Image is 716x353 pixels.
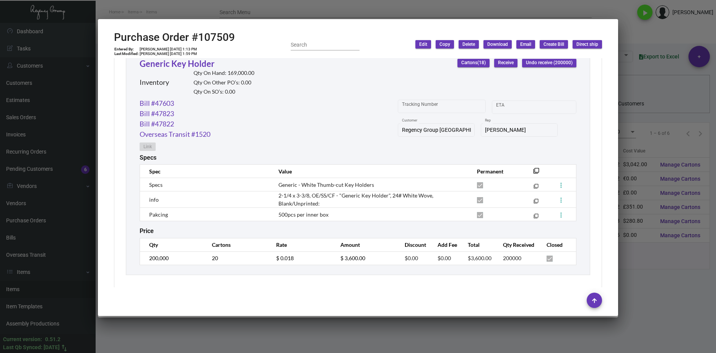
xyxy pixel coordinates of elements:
[194,79,254,86] h2: Qty On Other PO’s: 0.00
[460,238,495,251] th: Total
[526,60,573,66] span: Undo receive (200000)
[576,41,598,48] span: Direct ship
[495,238,539,251] th: Qty Received
[468,255,491,261] span: $3,600.00
[149,196,159,203] span: info
[415,40,431,49] button: Edit
[139,47,197,52] td: [PERSON_NAME] [DATE] 1:13 PM
[436,40,454,49] button: Copy
[494,59,517,67] button: Receive
[469,165,522,178] th: Permanent
[457,59,490,67] button: Cartons(18)
[114,52,139,56] td: Last Modified:
[149,181,163,188] span: Specs
[477,60,486,66] span: (18)
[438,255,451,261] span: $0.00
[533,170,539,176] mat-icon: filter_none
[140,227,154,235] h2: Price
[194,89,254,95] h2: Qty On SO’s: 0.00
[539,238,576,251] th: Closed
[139,52,197,56] td: [PERSON_NAME] [DATE] 1:59 PM
[140,238,204,251] th: Qty
[544,41,564,48] span: Create Bill
[278,211,329,218] span: 500pcs per inner box
[496,104,520,110] input: Start date
[459,40,479,49] button: Delete
[526,104,563,110] input: End date
[140,165,271,178] th: Spec
[534,200,539,205] mat-icon: filter_none
[534,185,539,190] mat-icon: filter_none
[430,238,461,251] th: Add Fee
[3,335,42,343] div: Current version:
[143,144,152,150] span: Link
[540,40,568,49] button: Create Bill
[487,41,508,48] span: Download
[419,41,427,48] span: Edit
[573,40,602,49] button: Direct ship
[140,98,174,108] a: Bill #47603
[3,343,60,351] div: Last Qb Synced: [DATE]
[278,192,433,207] span: 2-1/4 x 3-3/8, OE/SS/CF - "Generic Key Holder", 24# White Wove, Blank/Unprinted:
[278,181,374,188] span: Generic - White Thumb-cut Key Holders
[520,41,531,48] span: Email
[140,154,156,161] h2: Specs
[140,129,210,139] a: Overseas Transit #1520
[149,211,168,218] span: Pakcing
[114,31,235,44] h2: Purchase Order #107509
[140,142,156,151] button: Link
[268,238,333,251] th: Rate
[114,47,139,52] td: Entered By:
[439,41,450,48] span: Copy
[498,60,514,66] span: Receive
[522,59,576,67] button: Undo receive (200000)
[45,335,60,343] div: 0.51.2
[516,40,535,49] button: Email
[333,238,397,251] th: Amount
[462,41,475,48] span: Delete
[534,215,539,220] mat-icon: filter_none
[405,255,418,261] span: $0.00
[503,255,521,261] span: 200000
[204,238,268,251] th: Cartons
[271,165,469,178] th: Value
[397,238,430,251] th: Discount
[140,58,215,69] a: Generic Key Holder
[140,78,169,87] h2: Inventory
[461,60,486,66] span: Cartons
[194,70,254,76] h2: Qty On Hand: 169,000.00
[140,119,174,129] a: Bill #47822
[140,108,174,119] a: Bill #47823
[483,40,512,49] button: Download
